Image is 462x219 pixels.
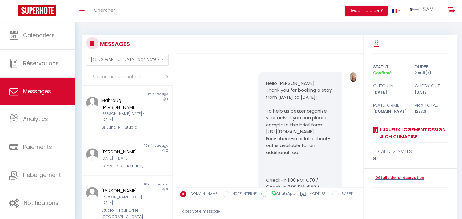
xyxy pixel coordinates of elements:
[23,171,61,179] span: Hébergement
[345,6,388,16] button: Besoin d'aide ?
[101,111,146,123] div: [PERSON_NAME][DATE] - [DATE]
[339,191,354,198] label: RAPPEL
[369,82,411,90] div: check in
[18,5,56,16] img: Super Booking
[266,135,331,156] span: Early check-in or late check-out is available for an additional fee.
[266,80,334,101] p: Hello [PERSON_NAME], Thank you for booking a stay from [DATE] to [DATE]!
[101,156,146,161] div: [DATE] - [DATE]
[369,63,411,70] div: statut
[23,31,55,39] span: Calendriers
[82,68,173,86] input: Rechercher un mot clé
[86,148,98,161] img: ...
[127,143,172,148] div: 15 minutes ago
[166,148,168,153] span: 2
[101,124,146,130] div: Le Jungle - Studio
[369,102,411,109] div: Plateforme
[127,92,172,97] div: 14 minutes ago
[94,7,115,13] span: Chercher
[101,148,146,156] div: [PERSON_NAME]
[423,5,433,13] span: SAV
[266,108,334,135] p: To help us better organize your arrival, you can please complete this brief form: [URL][DOMAIN_NAME]
[101,163,146,169] div: Vénissieux - le Parilly
[101,194,146,206] div: [PERSON_NAME][DATE] - [DATE]
[411,82,452,90] div: check out
[98,37,130,51] h3: MESSAGES
[448,7,455,14] img: logout
[24,199,58,207] span: Notifications
[23,115,48,123] span: Analytics
[373,70,392,75] span: Confirmé
[229,191,257,198] label: NOTE INTERNE
[167,97,168,101] span: 1
[101,187,146,194] div: [PERSON_NAME]
[101,97,146,111] div: Mahroug [PERSON_NAME]
[186,191,219,198] label: [DOMAIN_NAME]
[23,87,51,95] span: Messages
[309,191,326,199] label: Modèles
[411,70,452,76] div: 2 nuit(s)
[411,90,452,95] div: [DATE]
[23,59,59,67] span: Réservations
[369,90,411,95] div: [DATE]
[266,177,327,211] span: Check-in 1:00 PM: €70 / Check-in 2:00 PM: €50 / Check-in 3:00 PM: €30 / Check-out 12:00 PM: €50 /...
[411,102,452,109] div: Prix total
[86,187,98,199] img: ...
[378,126,448,141] a: Luxueux Logement Design 4 ch Climatisé
[369,109,411,114] div: [DOMAIN_NAME]
[373,148,448,155] div: total des invités
[350,72,357,82] img: ...
[166,187,168,192] span: 3
[411,63,452,70] div: durée
[23,143,52,151] span: Paiements
[373,155,448,162] div: 8
[410,8,419,11] img: ...
[267,191,295,197] label: WhatsApp
[373,175,424,181] a: Détails de la réservation
[86,97,98,109] img: ...
[411,109,452,114] div: 1227.9
[180,204,359,219] div: Tapez votre message
[127,182,172,187] div: 16 minutes ago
